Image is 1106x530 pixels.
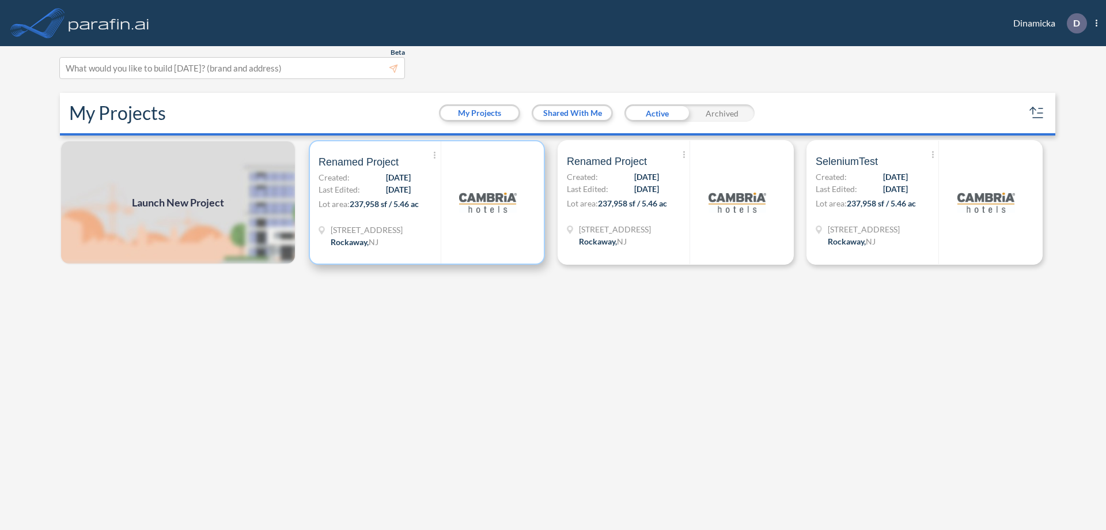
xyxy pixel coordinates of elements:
[567,171,598,183] span: Created:
[567,183,608,195] span: Last Edited:
[60,140,296,265] img: add
[132,195,224,211] span: Launch New Project
[598,198,667,208] span: 237,958 sf / 5.46 ac
[828,223,900,235] span: 321 Mt Hope Ave
[331,236,378,248] div: Rockaway, NJ
[816,198,847,208] span: Lot area:
[579,236,617,246] span: Rockaway ,
[883,171,908,183] span: [DATE]
[386,171,411,183] span: [DATE]
[66,12,151,35] img: logo
[533,106,611,120] button: Shared With Me
[617,236,627,246] span: NJ
[634,183,659,195] span: [DATE]
[319,155,399,169] span: Renamed Project
[828,235,876,247] div: Rockaway, NJ
[567,198,598,208] span: Lot area:
[441,106,518,120] button: My Projects
[579,235,627,247] div: Rockaway, NJ
[1028,104,1046,122] button: sort
[634,171,659,183] span: [DATE]
[690,104,755,122] div: Archived
[624,104,690,122] div: Active
[847,198,916,208] span: 237,958 sf / 5.46 ac
[996,13,1097,33] div: Dinamicka
[319,199,350,209] span: Lot area:
[828,236,866,246] span: Rockaway ,
[816,155,878,168] span: SeleniumTest
[319,171,350,183] span: Created:
[350,199,419,209] span: 237,958 sf / 5.46 ac
[459,174,517,231] img: logo
[69,102,166,124] h2: My Projects
[60,140,296,265] a: Launch New Project
[579,223,651,235] span: 321 Mt Hope Ave
[1073,18,1080,28] p: D
[319,183,360,196] span: Last Edited:
[391,48,405,57] span: Beta
[883,183,908,195] span: [DATE]
[957,174,1015,231] img: logo
[386,183,411,196] span: [DATE]
[331,237,369,247] span: Rockaway ,
[709,174,766,231] img: logo
[866,236,876,246] span: NJ
[816,183,857,195] span: Last Edited:
[331,224,403,236] span: 321 Mt Hope Ave
[567,155,647,168] span: Renamed Project
[816,171,847,183] span: Created:
[369,237,378,247] span: NJ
